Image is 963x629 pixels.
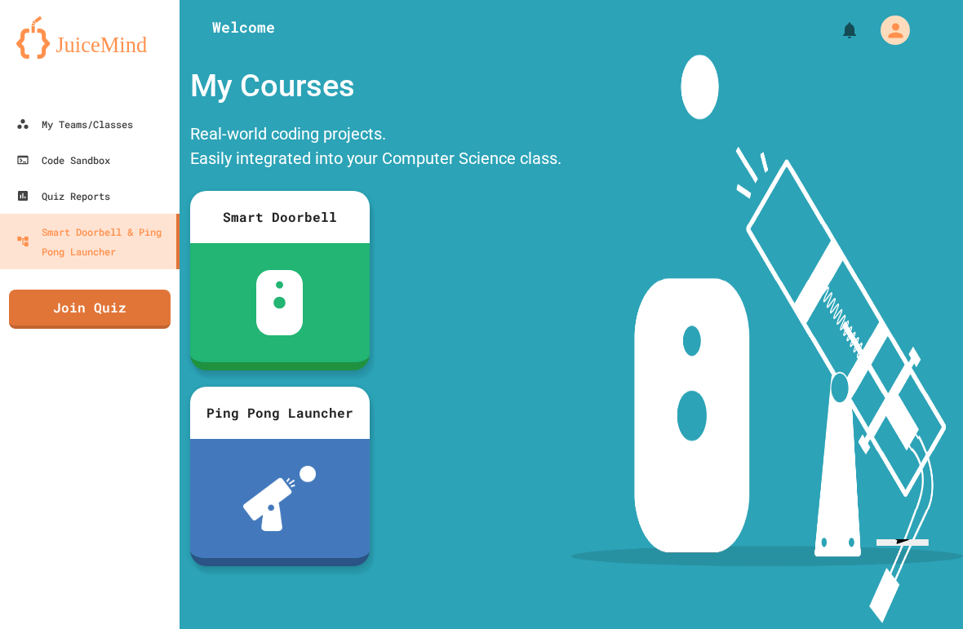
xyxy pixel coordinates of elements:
div: My Teams/Classes [16,114,133,134]
div: My Notifications [810,16,863,44]
div: Code Sandbox [16,150,110,170]
div: My Courses [182,55,570,117]
div: Smart Doorbell & Ping Pong Launcher [16,222,170,261]
iframe: chat widget [870,539,949,615]
div: Real-world coding projects. Easily integrated into your Computer Science class. [182,117,570,179]
div: Ping Pong Launcher [190,387,370,439]
a: Join Quiz [9,290,171,329]
img: sdb-white.svg [256,270,303,335]
div: Quiz Reports [16,186,110,206]
img: banner-image-my-projects.png [571,55,963,623]
img: ppl-with-ball.png [243,466,316,531]
img: logo-orange.svg [16,16,163,59]
div: My Account [863,11,914,49]
div: Smart Doorbell [190,191,370,243]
